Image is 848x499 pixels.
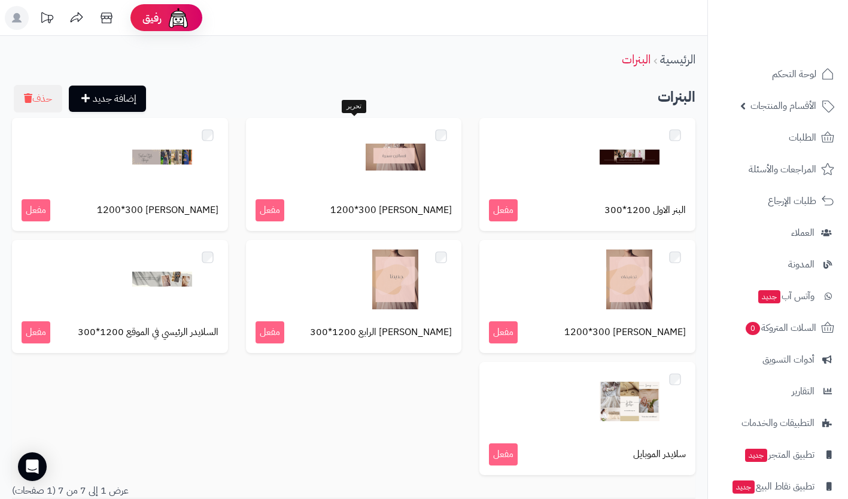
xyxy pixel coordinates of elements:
span: [PERSON_NAME] 1200*300 [564,325,686,339]
span: البنر الاول 1200*300 [604,203,686,217]
span: العملاء [791,224,814,241]
span: التقارير [792,383,814,400]
div: Open Intercom Messenger [18,452,47,481]
a: سلايدر الموبايل مفعل [479,362,695,475]
a: [PERSON_NAME] 1200*300 مفعل [479,240,695,353]
span: الأقسام والمنتجات [750,98,816,114]
span: وآتس آب [757,288,814,305]
a: العملاء [715,218,841,247]
span: أدوات التسويق [762,351,814,368]
h2: البنرات [12,85,695,109]
a: وآتس آبجديد [715,282,841,311]
a: البنرات [622,50,651,68]
a: [PERSON_NAME] الرابع 1200*300 مفعل [246,240,462,353]
span: مفعل [489,199,518,221]
a: إضافة جديد [69,86,146,112]
a: البنر الاول 1200*300 مفعل [479,118,695,231]
a: التطبيقات والخدمات [715,409,841,437]
span: مفعل [22,199,50,221]
a: السلايدر الرئيسي في الموقع 1200*300 مفعل [12,240,228,353]
span: مفعل [489,321,518,343]
a: الرئيسية [660,50,695,68]
div: عرض 1 إلى 7 من 7 (1 صفحات) [3,484,354,498]
span: المدونة [788,256,814,273]
img: ai-face.png [166,6,190,30]
span: [PERSON_NAME] 1200*300 [97,203,218,217]
img: logo-2.png [767,26,837,51]
span: [PERSON_NAME] 1200*300 [330,203,452,217]
span: 0 [746,322,761,336]
span: مفعل [22,321,50,343]
a: طلبات الإرجاع [715,187,841,215]
span: [PERSON_NAME] الرابع 1200*300 [310,325,452,339]
span: طلبات الإرجاع [768,193,816,209]
span: جديد [758,290,780,303]
span: السلايدر الرئيسي في الموقع 1200*300 [78,325,218,339]
span: تطبيق المتجر [744,446,814,463]
a: تحديثات المنصة [32,6,62,33]
a: [PERSON_NAME] 1200*300 مفعل [12,118,228,231]
span: المراجعات والأسئلة [749,161,816,178]
span: مفعل [489,443,518,465]
button: حذف [14,85,62,112]
a: تطبيق المتجرجديد [715,440,841,469]
span: رفيق [142,11,162,25]
a: لوحة التحكم [715,60,841,89]
span: مفعل [256,321,284,343]
span: الطلبات [789,129,816,146]
a: الطلبات [715,123,841,152]
span: السلات المتروكة [744,320,816,336]
a: المدونة [715,250,841,279]
a: المراجعات والأسئلة [715,155,841,184]
span: مفعل [256,199,284,221]
div: تحرير [342,100,366,113]
a: السلات المتروكة0 [715,314,841,342]
a: [PERSON_NAME] 1200*300 مفعل [246,118,462,231]
span: سلايدر الموبايل [633,448,686,461]
span: جديد [745,449,767,462]
span: جديد [732,480,755,494]
span: تطبيق نقاط البيع [731,478,814,495]
a: التقارير [715,377,841,406]
span: التطبيقات والخدمات [741,415,814,431]
a: أدوات التسويق [715,345,841,374]
span: لوحة التحكم [772,66,816,83]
